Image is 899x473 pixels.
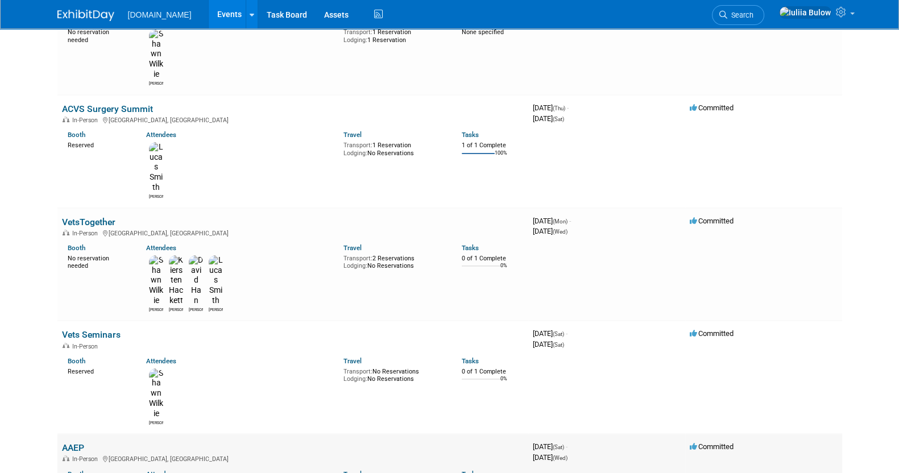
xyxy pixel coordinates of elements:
[72,455,101,463] span: In-Person
[63,117,69,122] img: In-Person Event
[343,131,362,139] a: Travel
[68,366,130,376] div: Reserved
[149,193,163,200] div: Lucas Smith
[553,331,564,337] span: (Sat)
[462,357,479,365] a: Tasks
[146,244,176,252] a: Attendees
[553,229,567,235] span: (Wed)
[533,103,569,112] span: [DATE]
[569,217,571,225] span: -
[63,455,69,461] img: In-Person Event
[533,453,567,462] span: [DATE]
[72,343,101,350] span: In-Person
[343,366,445,383] div: No Reservations No Reservations
[68,244,85,252] a: Booth
[500,376,507,391] td: 0%
[68,131,85,139] a: Booth
[712,5,764,25] a: Search
[343,368,372,375] span: Transport:
[462,131,479,139] a: Tasks
[343,375,367,383] span: Lodging:
[553,218,567,225] span: (Mon)
[690,442,734,451] span: Committed
[553,444,564,450] span: (Sat)
[62,329,121,340] a: Vets Seminars
[690,217,734,225] span: Committed
[68,139,130,150] div: Reserved
[343,26,445,44] div: 1 Reservation 1 Reservation
[57,10,114,21] img: ExhibitDay
[690,103,734,112] span: Committed
[533,227,567,235] span: [DATE]
[566,329,567,338] span: -
[533,442,567,451] span: [DATE]
[68,252,130,270] div: No reservation needed
[553,342,564,348] span: (Sat)
[68,26,130,44] div: No reservation needed
[343,357,362,365] a: Travel
[149,368,163,419] img: Shawn Wilkie
[62,442,84,453] a: AAEP
[343,142,372,149] span: Transport:
[149,306,163,313] div: Shawn Wilkie
[68,357,85,365] a: Booth
[63,343,69,348] img: In-Person Event
[343,150,367,157] span: Lodging:
[72,230,101,237] span: In-Person
[690,329,734,338] span: Committed
[149,142,163,193] img: Lucas Smith
[62,115,524,124] div: [GEOGRAPHIC_DATA], [GEOGRAPHIC_DATA]
[146,357,176,365] a: Attendees
[500,263,507,278] td: 0%
[533,217,571,225] span: [DATE]
[462,244,479,252] a: Tasks
[553,455,567,461] span: (Wed)
[128,10,192,19] span: [DOMAIN_NAME]
[533,329,567,338] span: [DATE]
[343,28,372,36] span: Transport:
[553,116,564,122] span: (Sat)
[189,255,203,306] img: David Han
[62,454,524,463] div: [GEOGRAPHIC_DATA], [GEOGRAPHIC_DATA]
[149,29,163,80] img: Shawn Wilkie
[343,262,367,269] span: Lodging:
[343,244,362,252] a: Travel
[533,114,564,123] span: [DATE]
[72,117,101,124] span: In-Person
[533,340,564,348] span: [DATE]
[567,103,569,112] span: -
[462,368,524,376] div: 0 of 1 Complete
[149,419,163,426] div: Shawn Wilkie
[553,105,565,111] span: (Thu)
[146,131,176,139] a: Attendees
[149,80,163,86] div: Shawn Wilkie
[462,255,524,263] div: 0 of 1 Complete
[462,28,504,36] span: None specified
[727,11,753,19] span: Search
[779,6,831,19] img: Iuliia Bulow
[63,230,69,235] img: In-Person Event
[343,36,367,44] span: Lodging:
[566,442,567,451] span: -
[189,306,203,313] div: David Han
[62,228,524,237] div: [GEOGRAPHIC_DATA], [GEOGRAPHIC_DATA]
[149,255,163,306] img: Shawn Wilkie
[343,255,372,262] span: Transport:
[209,255,223,306] img: Lucas Smith
[62,217,115,227] a: VetsTogether
[343,252,445,270] div: 2 Reservations No Reservations
[169,306,183,313] div: Kiersten Hackett
[209,306,223,313] div: Lucas Smith
[169,255,183,306] img: Kiersten Hackett
[343,139,445,157] div: 1 Reservation No Reservations
[495,150,507,165] td: 100%
[62,103,153,114] a: ACVS Surgery Summit
[462,142,524,150] div: 1 of 1 Complete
